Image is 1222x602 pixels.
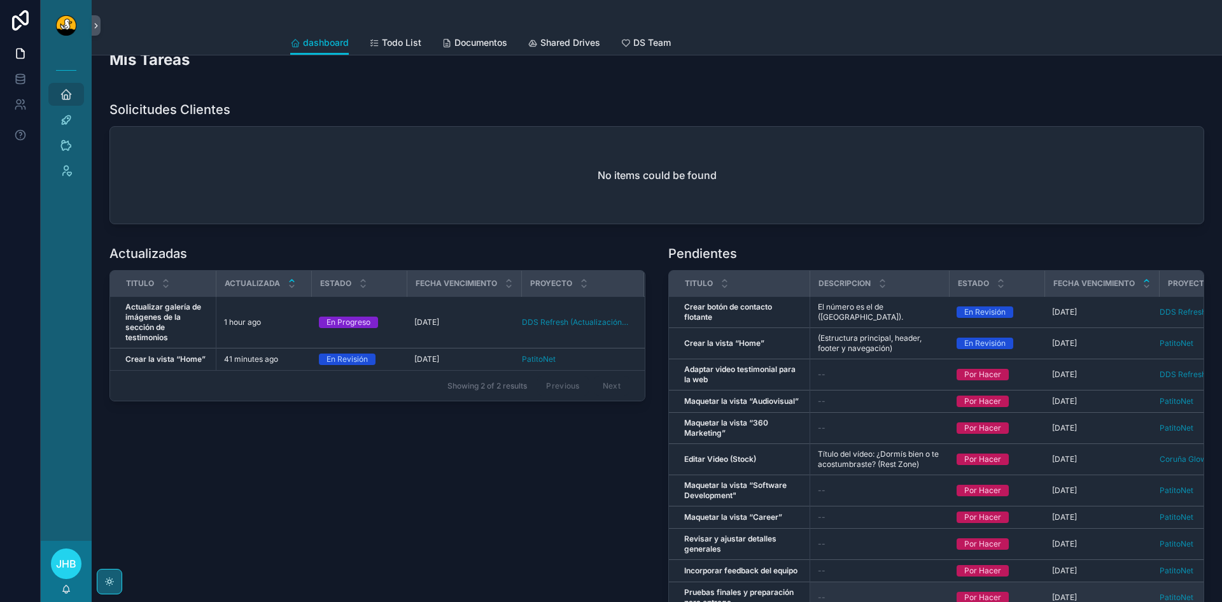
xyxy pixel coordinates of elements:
[447,381,527,391] span: Showing 2 of 2 results
[303,36,349,49] span: dashboard
[818,512,942,522] a: --
[957,512,1037,523] a: Por Hacer
[522,354,628,364] a: PatitoNet
[1052,396,1151,406] a: [DATE]
[1052,512,1151,522] a: [DATE]
[818,485,942,496] a: --
[964,512,1001,523] div: Por Hacer
[598,168,717,183] h2: No items could be found
[964,538,1001,550] div: Por Hacer
[684,418,770,438] strong: Maquetar la vista “360 Marketing”
[633,36,671,49] span: DS Team
[1160,423,1193,433] a: PatitoNet
[964,565,1001,577] div: Por Hacer
[818,539,825,549] span: --
[126,278,154,289] span: Titulo
[957,396,1037,407] a: Por Hacer
[319,317,399,328] a: En Progreso
[957,538,1037,550] a: Por Hacer
[1052,539,1077,549] span: [DATE]
[1160,454,1207,464] a: Coruña Glow
[225,278,280,289] span: Actualizada
[818,566,942,576] a: --
[818,369,825,380] span: --
[109,101,230,118] h1: Solicitudes Clientes
[818,485,825,496] span: --
[957,485,1037,496] a: Por Hacer
[528,31,600,57] a: Shared Drives
[414,354,514,364] a: [DATE]
[1052,566,1151,576] a: [DATE]
[522,354,556,364] a: PatitoNet
[1052,454,1151,464] a: [DATE]
[818,539,942,549] a: --
[1052,369,1077,380] span: [DATE]
[957,565,1037,577] a: Por Hacer
[224,354,304,364] a: 41 minutes ago
[224,317,304,327] a: 1 hour ago
[958,278,989,289] span: Estado
[540,36,600,49] span: Shared Drives
[1052,454,1077,464] span: [DATE]
[957,338,1037,349] a: En Revisión
[1160,485,1193,496] a: PatitoNet
[530,278,572,289] span: Proyecto
[109,49,190,70] h2: Mis Tareas
[684,454,756,464] strong: Editar Video (Stock)
[818,512,825,522] span: --
[818,302,942,322] a: El número es el de ([GEOGRAPHIC_DATA]).
[684,480,789,500] strong: Maquetar la vista “Software Development"
[957,369,1037,380] a: Por Hacer
[684,512,802,522] a: Maquetar la vista “Career”
[1052,566,1077,576] span: [DATE]
[1160,338,1193,348] a: PatitoNet
[818,333,942,354] a: (Estructura principal, header, footer y navegación)
[1052,539,1151,549] a: [DATE]
[414,317,514,327] a: [DATE]
[125,302,208,343] a: Actualizar galería de imágenes de la sección de testimonios
[964,306,1006,318] div: En Revisión
[1160,396,1193,406] a: PatitoNet
[125,354,208,364] a: Crear la vista “Home”
[224,317,261,327] p: 1 hour ago
[818,396,942,406] a: --
[964,454,1001,465] div: Por Hacer
[1053,278,1135,289] span: Fecha Vencimiento
[416,278,497,289] span: Fecha Vencimiento
[382,36,421,49] span: Todo List
[1160,512,1193,522] a: PatitoNet
[684,364,802,385] a: Adaptar video testimonial para la web
[414,317,439,327] span: [DATE]
[414,354,439,364] span: [DATE]
[1052,307,1151,317] a: [DATE]
[327,317,370,328] div: En Progreso
[684,418,802,438] a: Maquetar la vista “360 Marketing”
[685,278,713,289] span: Titulo
[684,396,802,406] a: Maquetar la vista “Audiovisual”
[684,338,802,348] a: Crear la vista “Home”
[1160,539,1193,549] a: PatitoNet
[125,302,203,342] strong: Actualizar galería de imágenes de la sección de testimonios
[1160,566,1193,576] a: PatitoNet
[957,422,1037,434] a: Por Hacer
[369,31,421,57] a: Todo List
[1052,307,1077,317] span: [DATE]
[224,354,278,364] p: 41 minutes ago
[1052,423,1077,433] span: [DATE]
[522,317,628,327] a: DDS Refresh (Actualización de la web de DDS)
[1052,369,1151,380] a: [DATE]
[684,396,799,406] strong: Maquetar la vista “Audiovisual”
[818,369,942,380] a: --
[1052,396,1077,406] span: [DATE]
[818,449,942,469] span: Título del vídeo: ¿Dormís bien o te acostumbraste? (Rest Zone)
